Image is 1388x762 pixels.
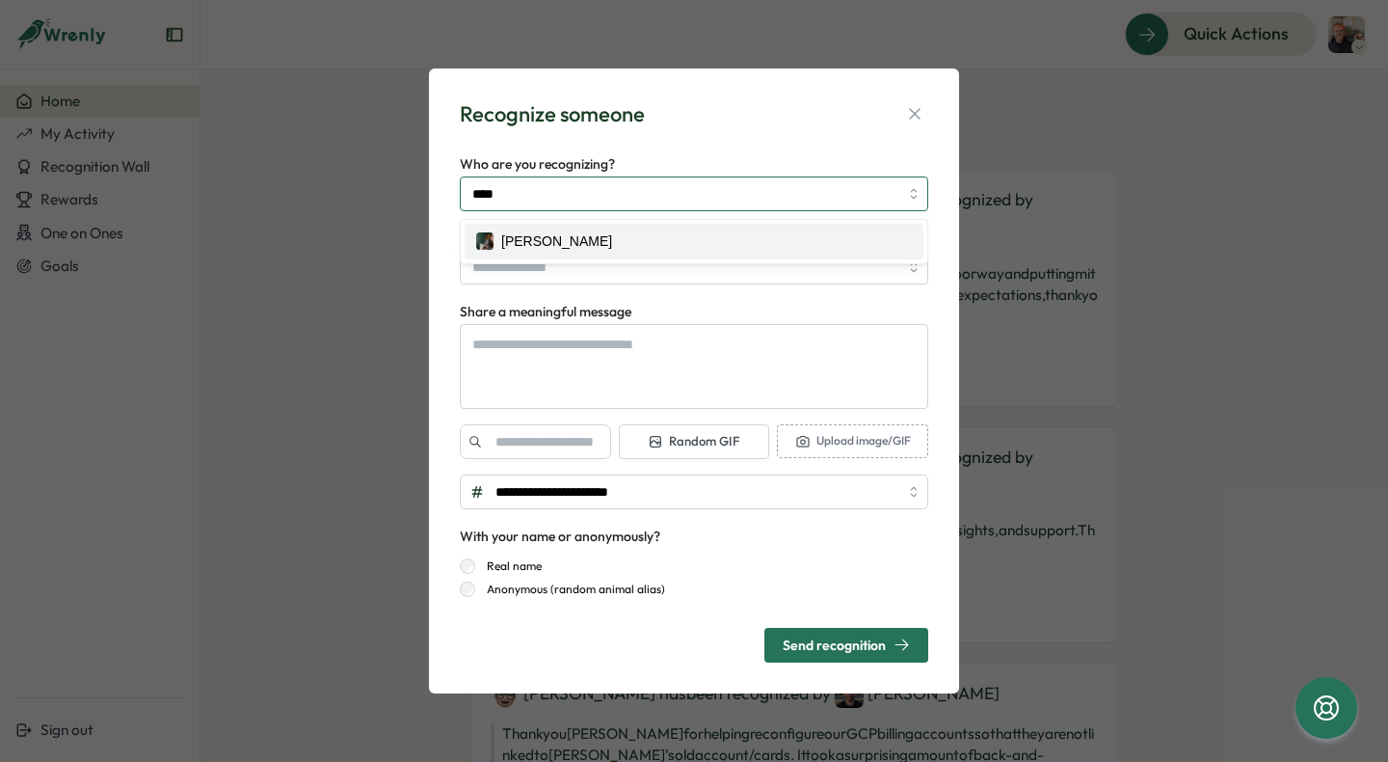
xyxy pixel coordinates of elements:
[460,154,615,176] label: Who are you recognizing?
[619,424,770,459] button: Random GIF
[783,637,910,653] div: Send recognition
[476,232,494,250] img: Justin Caovan
[475,582,665,597] label: Anonymous (random animal alias)
[764,628,928,663] button: Send recognition
[501,231,612,253] div: [PERSON_NAME]
[460,302,631,323] label: Share a meaningful message
[648,433,739,450] span: Random GIF
[475,558,542,574] label: Real name
[460,99,645,129] div: Recognize someone
[460,527,660,548] div: With your name or anonymously?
